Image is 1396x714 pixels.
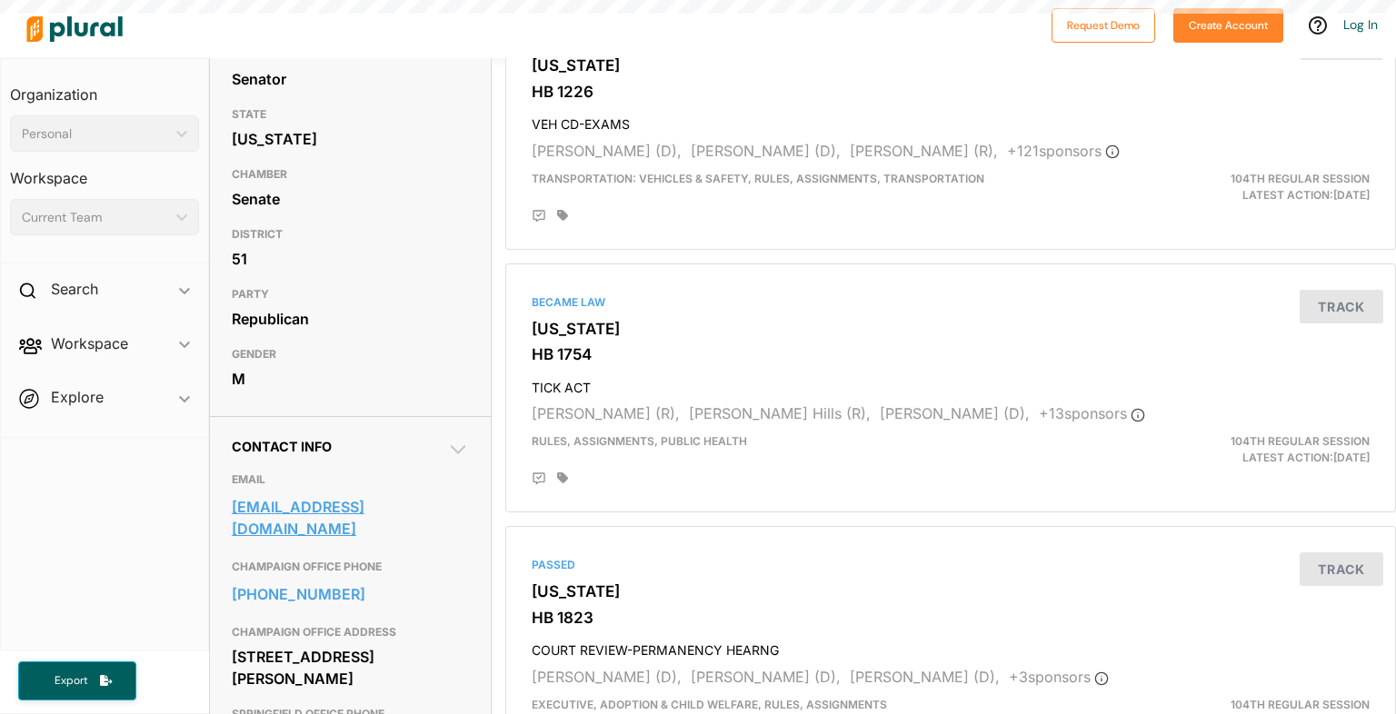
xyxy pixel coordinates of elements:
a: [EMAIL_ADDRESS][DOMAIN_NAME] [232,493,470,542]
div: Republican [232,305,470,332]
a: Request Demo [1052,15,1155,34]
span: [PERSON_NAME] (D), [691,142,841,160]
div: Current Team [22,208,169,227]
span: [PERSON_NAME] (R), [532,404,680,422]
h3: PARTY [232,283,470,305]
h2: Search [51,279,98,299]
div: Passed [532,557,1370,573]
span: [PERSON_NAME] Hills (R), [689,404,871,422]
h3: [US_STATE] [532,320,1370,338]
h4: COURT REVIEW-PERMANENCY HEARNG [532,634,1370,659]
span: Transportation: Vehicles & Safety, Rules, Assignments, Transportation [532,172,984,185]
h3: STATE [232,104,470,125]
span: Executive, Adoption & Child Welfare, Rules, Assignments [532,698,887,711]
span: [PERSON_NAME] (R), [850,142,998,160]
span: + 3 sponsor s [1009,668,1109,686]
h4: VEH CD-EXAMS [532,108,1370,133]
div: Personal [22,124,169,144]
div: Senate [232,185,470,213]
h3: HB 1226 [532,83,1370,101]
h3: CHAMPAIGN OFFICE ADDRESS [232,621,470,643]
h3: CHAMBER [232,164,470,185]
div: Senator [232,65,470,93]
span: 104th Regular Session [1231,698,1370,711]
h3: Organization [10,68,199,108]
div: Add tags [557,471,568,484]
h3: GENDER [232,343,470,365]
div: [STREET_ADDRESS][PERSON_NAME] [232,643,470,692]
span: + 121 sponsor s [1007,142,1120,160]
h3: HB 1823 [532,609,1370,627]
h3: [US_STATE] [532,56,1370,74]
button: Track [1300,290,1383,323]
div: Latest Action: [DATE] [1095,171,1383,203]
div: Became Law [532,294,1370,311]
h3: Workspace [10,152,199,192]
div: Latest Action: [DATE] [1095,433,1383,466]
div: Add Position Statement [532,209,546,223]
h4: TICK ACT [532,372,1370,396]
span: [PERSON_NAME] (D), [880,404,1030,422]
span: [PERSON_NAME] (D), [691,668,841,686]
span: 104th Regular Session [1231,434,1370,448]
button: Request Demo [1052,8,1155,43]
a: [PHONE_NUMBER] [232,580,470,608]
div: [US_STATE] [232,125,470,153]
span: 104th Regular Session [1231,172,1370,185]
div: Add Position Statement [532,471,546,486]
a: Log In [1343,16,1378,33]
div: M [232,365,470,392]
span: Export [42,673,100,689]
span: [PERSON_NAME] (D), [532,668,682,686]
button: Export [18,661,136,700]
div: 51 [232,245,470,273]
a: Create Account [1173,15,1283,34]
span: Contact Info [232,439,332,454]
span: [PERSON_NAME] (D), [850,668,1000,686]
button: Create Account [1173,8,1283,43]
div: Add tags [557,209,568,222]
button: Track [1300,552,1383,586]
span: + 13 sponsor s [1039,404,1145,422]
h3: [US_STATE] [532,582,1370,600]
h3: HB 1754 [532,345,1370,363]
h3: EMAIL [232,469,470,491]
h3: DISTRICT [232,223,470,245]
h3: CHAMPAIGN OFFICE PHONE [232,556,470,578]
span: [PERSON_NAME] (D), [532,142,682,160]
span: Rules, Assignments, Public Health [532,434,747,448]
